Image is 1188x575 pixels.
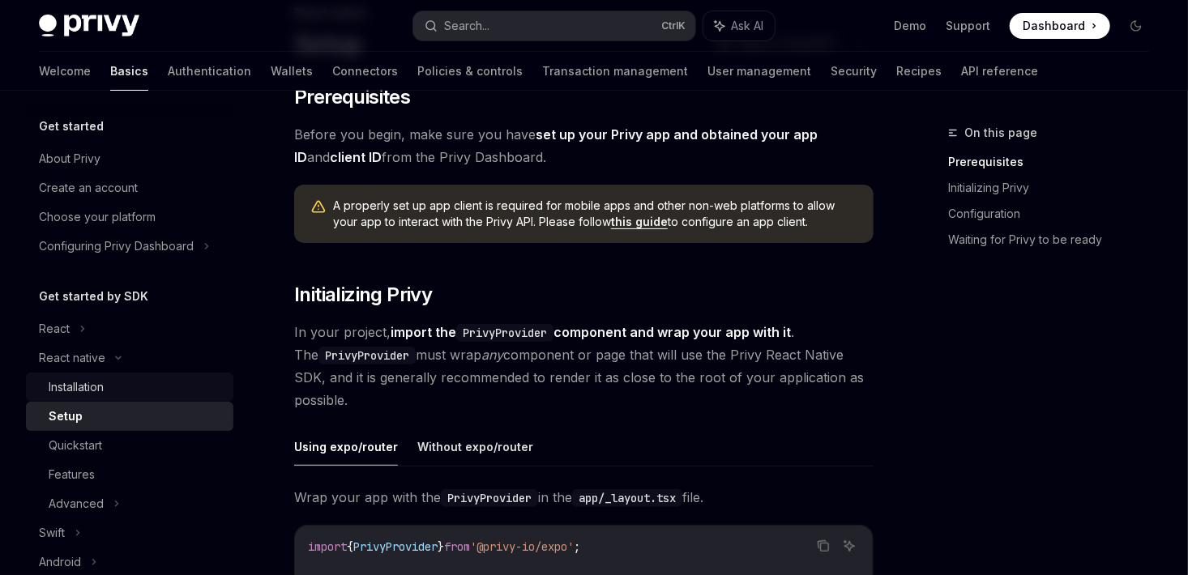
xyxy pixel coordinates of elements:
[333,198,857,230] span: A properly set up app client is required for mobile apps and other non-web platforms to allow you...
[294,486,874,509] span: Wrap your app with the in the file.
[39,117,104,136] h5: Get started
[39,52,91,91] a: Welcome
[456,324,553,342] code: PrivyProvider
[294,123,874,168] span: Before you begin, make sure you have and from the Privy Dashboard.
[294,282,432,308] span: Initializing Privy
[26,431,233,460] a: Quickstart
[39,15,139,37] img: dark logo
[1010,13,1110,39] a: Dashboard
[294,321,874,411] span: In your project, . The must wrap component or page that will use the Privy React Native SDK, and ...
[332,52,398,91] a: Connectors
[441,489,538,507] code: PrivyProvider
[703,11,775,40] button: Ask AI
[49,377,104,397] div: Installation
[839,535,860,556] button: Ask AI
[110,52,148,91] a: Basics
[310,199,327,215] svg: Warning
[961,52,1038,91] a: API reference
[26,144,233,173] a: About Privy
[1023,18,1085,34] span: Dashboard
[894,18,926,34] a: Demo
[948,227,1162,253] a: Waiting for Privy to be ready
[948,175,1162,201] a: Initializing Privy
[896,52,942,91] a: Recipes
[948,201,1162,227] a: Configuration
[417,52,523,91] a: Policies & controls
[49,407,83,426] div: Setup
[542,52,688,91] a: Transaction management
[26,173,233,202] a: Create an account
[26,202,233,232] a: Choose your platform
[572,489,682,507] code: app/_layout.tsx
[574,539,580,554] span: ;
[347,539,353,554] span: {
[294,84,410,110] span: Prerequisites
[813,535,834,556] button: Copy the contents from the code block
[438,539,444,554] span: }
[294,428,398,466] button: Using expo/router
[831,52,877,91] a: Security
[39,149,100,168] div: About Privy
[39,287,148,306] h5: Get started by SDK
[39,319,70,339] div: React
[707,52,811,91] a: User management
[1123,13,1149,39] button: Toggle dark mode
[49,494,104,513] div: Advanced
[39,178,138,198] div: Create an account
[26,402,233,431] a: Setup
[948,149,1162,175] a: Prerequisites
[318,347,416,364] code: PrivyProvider
[444,539,470,554] span: from
[39,236,194,256] div: Configuring Privy Dashboard
[49,465,95,484] div: Features
[413,11,695,40] button: Search...CtrlK
[964,123,1037,143] span: On this page
[39,523,65,543] div: Swift
[481,347,503,363] em: any
[308,539,347,554] span: import
[330,149,382,166] a: client ID
[444,16,489,36] div: Search...
[26,460,233,489] a: Features
[39,207,156,227] div: Choose your platform
[391,324,791,340] strong: import the component and wrap your app with it
[26,373,233,402] a: Installation
[661,19,686,32] span: Ctrl K
[946,18,990,34] a: Support
[294,126,818,166] a: set up your Privy app and obtained your app ID
[271,52,313,91] a: Wallets
[49,436,102,455] div: Quickstart
[353,539,438,554] span: PrivyProvider
[39,348,105,368] div: React native
[611,215,668,229] a: this guide
[470,539,574,554] span: '@privy-io/expo'
[39,552,81,572] div: Android
[417,428,533,466] button: Without expo/router
[731,18,763,34] span: Ask AI
[168,52,251,91] a: Authentication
